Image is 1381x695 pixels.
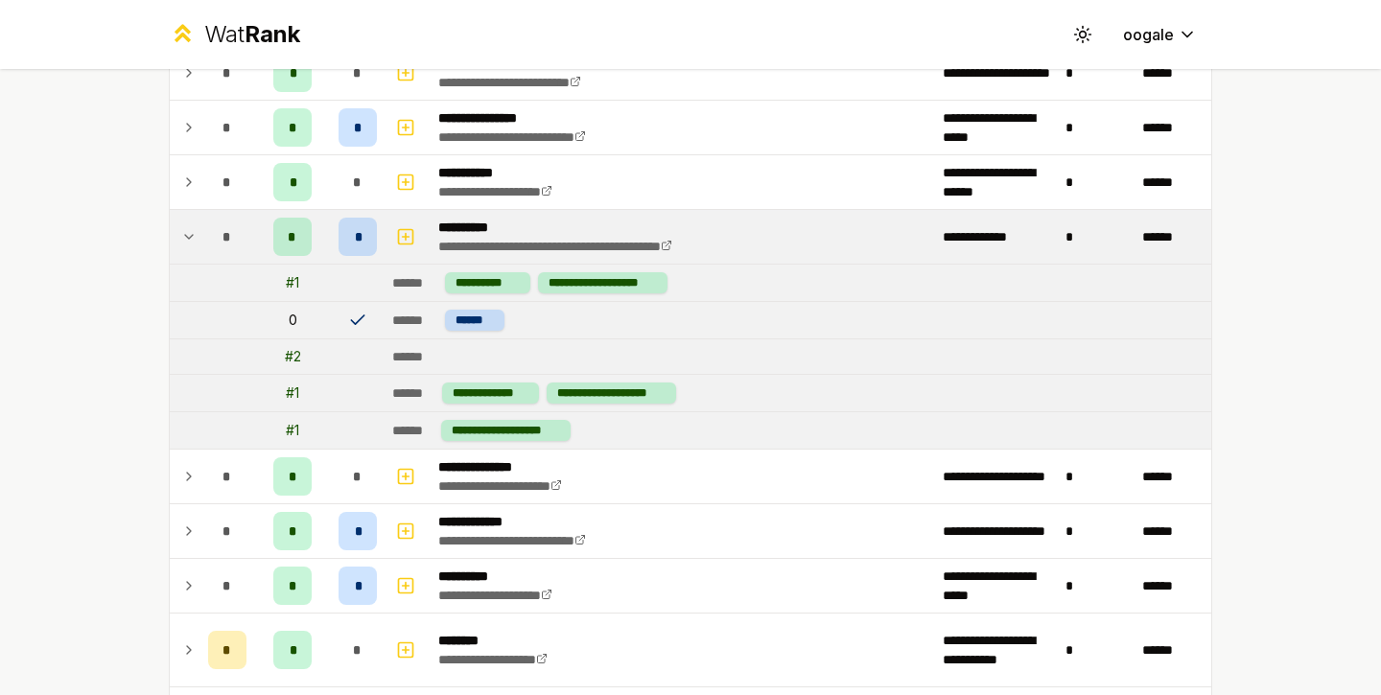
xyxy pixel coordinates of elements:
[286,421,299,440] div: # 1
[1108,17,1212,52] button: oogale
[286,383,299,403] div: # 1
[1123,23,1174,46] span: oogale
[204,19,300,50] div: Wat
[285,347,301,366] div: # 2
[245,20,300,48] span: Rank
[169,19,300,50] a: WatRank
[286,273,299,292] div: # 1
[254,302,331,338] td: 0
